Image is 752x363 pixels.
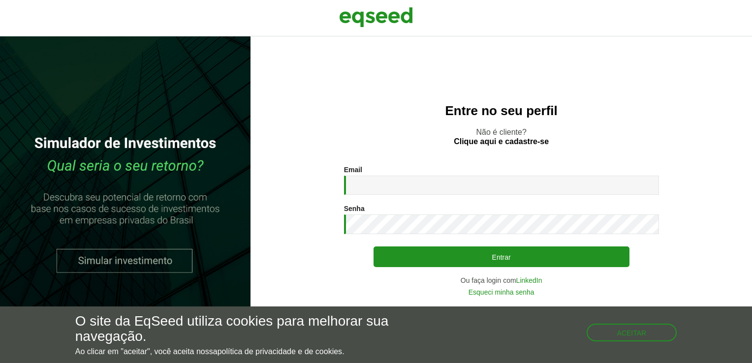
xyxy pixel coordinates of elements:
[344,277,659,284] div: Ou faça login com
[218,348,343,356] a: política de privacidade e de cookies
[339,5,413,30] img: EqSeed Logo
[469,289,534,296] a: Esqueci minha senha
[75,347,436,356] p: Ao clicar em "aceitar", você aceita nossa .
[270,104,732,118] h2: Entre no seu perfil
[516,277,542,284] a: LinkedIn
[374,246,629,267] button: Entrar
[344,205,365,212] label: Senha
[344,166,362,173] label: Email
[587,324,677,341] button: Aceitar
[75,314,436,344] h5: O site da EqSeed utiliza cookies para melhorar sua navegação.
[270,127,732,146] p: Não é cliente?
[454,138,549,146] a: Clique aqui e cadastre-se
